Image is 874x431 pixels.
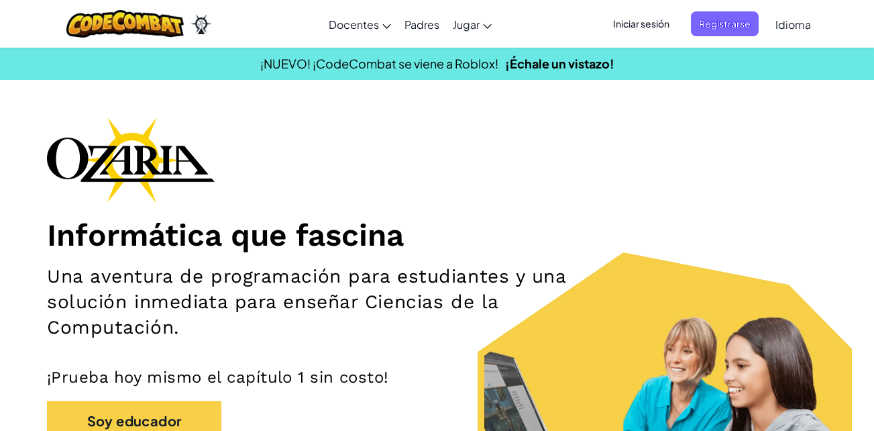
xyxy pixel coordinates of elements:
[329,17,379,32] span: Docentes
[190,14,212,34] img: Ozaria
[446,6,498,42] a: Jugar
[66,10,184,38] img: CodeCombat logo
[505,56,614,71] a: ¡Échale un vistazo!
[47,216,827,254] h1: Informática que fascina
[775,17,811,32] span: Idioma
[47,264,569,340] h2: Una aventura de programación para estudiantes y una solución inmediata para enseñar Ciencias de l...
[691,11,759,36] button: Registrarse
[453,17,480,32] span: Jugar
[260,56,498,71] span: ¡NUEVO! ¡CodeCombat se viene a Roblox!
[47,117,215,203] img: Ozaria branding logo
[398,6,446,42] a: Padres
[769,6,818,42] a: Idioma
[322,6,398,42] a: Docentes
[47,367,827,387] p: ¡Prueba hoy mismo el capítulo 1 sin costo!
[605,11,677,36] button: Iniciar sesión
